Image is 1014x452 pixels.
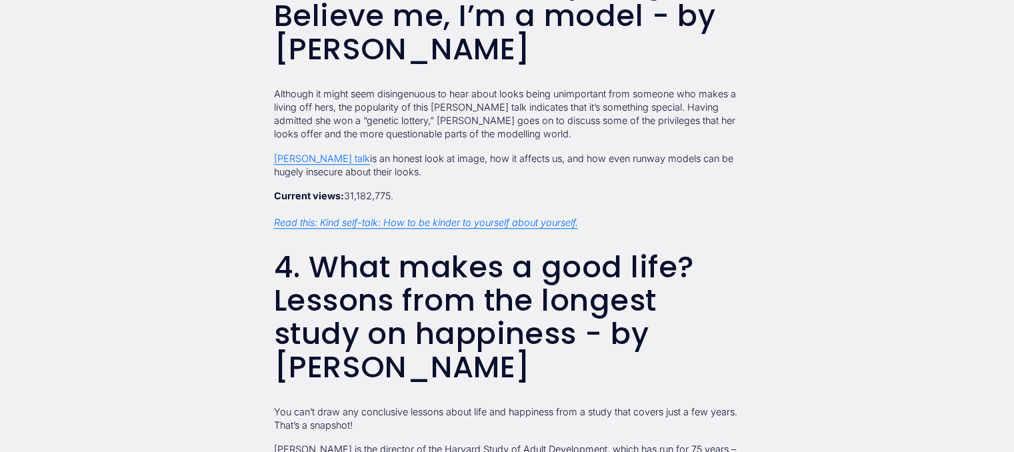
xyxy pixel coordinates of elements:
p: You can’t draw any conclusive lessons about life and happiness from a study that covers just a fe... [274,405,741,432]
p: is an honest look at image, how it affects us, and how even runway models can be hugely insecure ... [274,152,741,179]
h2: 4. What makes a good life? Lessons from the longest study on happiness - by [PERSON_NAME] [274,251,741,384]
a: [PERSON_NAME] talk [274,153,370,164]
strong: Current views: [274,190,344,201]
a: Read this: Kind self-talk: How to be kinder to yourself about yourself. [274,217,578,228]
p: Although it might seem disingenuous to hear about looks being unimportant from someone who makes ... [274,87,741,141]
p: 31,182,775. [274,189,741,229]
